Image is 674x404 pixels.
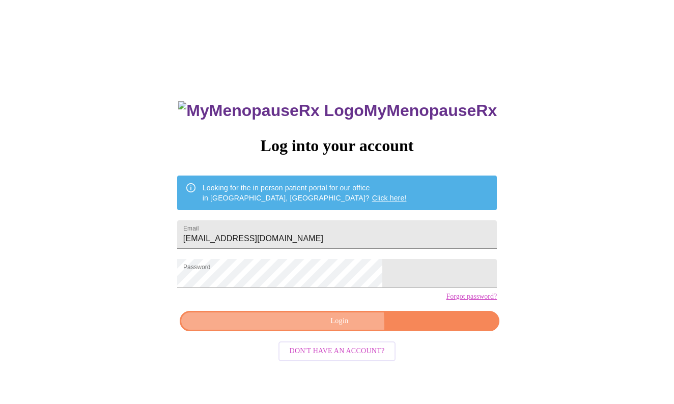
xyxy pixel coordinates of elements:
[290,345,385,358] span: Don't have an account?
[180,311,499,332] button: Login
[178,101,497,120] h3: MyMenopauseRx
[278,341,396,361] button: Don't have an account?
[372,194,407,202] a: Click here!
[446,293,497,301] a: Forgot password?
[276,346,399,355] a: Don't have an account?
[203,179,407,207] div: Looking for the in person patient portal for our office in [GEOGRAPHIC_DATA], [GEOGRAPHIC_DATA]?
[191,315,488,328] span: Login
[178,101,363,120] img: MyMenopauseRx Logo
[177,136,497,155] h3: Log into your account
